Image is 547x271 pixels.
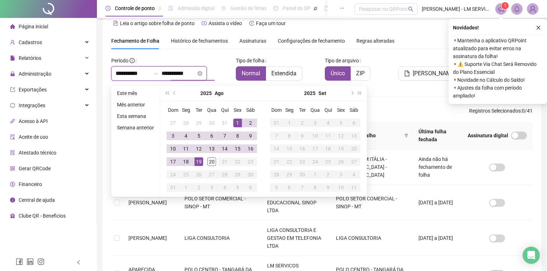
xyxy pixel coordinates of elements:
span: Exportações [19,87,47,92]
div: 2 [195,183,203,192]
div: 8 [233,132,242,140]
img: 79735 [527,4,538,14]
div: 1 [285,119,294,127]
div: 29 [195,119,203,127]
td: 2025-09-18 [322,142,335,155]
td: 2025-09-16 [296,142,309,155]
span: dollar [10,182,15,187]
th: Ter [192,104,205,117]
td: 2025-09-12 [335,129,347,142]
span: pushpin [158,6,162,11]
td: 2025-08-27 [205,168,218,181]
span: [PERSON_NAME] [128,200,167,205]
td: 2025-10-09 [322,181,335,194]
span: info-circle [10,198,15,203]
span: Faça um tour [256,20,286,26]
span: file-text [113,21,118,26]
td: 2025-07-27 [167,117,179,129]
span: [PERSON_NAME] - LM SERVICOS EDUCACIONAIS LTDA [422,5,491,13]
td: 2025-09-25 [322,155,335,168]
div: 5 [195,132,203,140]
div: 3 [169,132,177,140]
td: 2025-09-21 [270,155,283,168]
th: Última folha fechada [413,122,462,149]
span: Configurações de fechamento [278,38,345,43]
td: 2025-08-31 [167,181,179,194]
div: 23 [246,157,255,166]
div: 17 [311,144,319,153]
td: [DATE] a [DATE] [413,185,462,220]
td: 2025-09-20 [347,142,360,155]
div: 8 [311,183,319,192]
td: 2025-08-17 [167,155,179,168]
span: Atestado técnico [19,150,56,156]
td: 2025-09-17 [309,142,322,155]
span: [PERSON_NAME] [128,235,167,241]
span: left [76,260,81,265]
div: 26 [337,157,345,166]
div: 9 [298,132,307,140]
span: Acesso à API [19,118,48,124]
div: 10 [337,183,345,192]
th: Sáb [347,104,360,117]
span: ⚬ Novidade no Cálculo do Saldo! [453,76,543,84]
span: Admissão digital [178,5,215,11]
div: 18 [324,144,332,153]
span: Gestão de férias [230,5,267,11]
li: Este mês [114,89,157,98]
span: Assinaturas [239,38,266,43]
span: Tipo de arquivo [325,57,359,65]
td: 2025-08-07 [218,129,231,142]
span: Clube QR - Beneficios [19,213,66,219]
td: 2025-09-09 [296,129,309,142]
div: 3 [207,183,216,192]
td: 2025-09-30 [296,168,309,181]
div: 9 [246,132,255,140]
th: Ter [296,104,309,117]
span: Controle de ponto [115,5,155,11]
th: Seg [283,104,296,117]
li: Mês anterior [114,100,157,109]
td: 2025-09-05 [231,181,244,194]
div: 1 [233,119,242,127]
div: 7 [272,132,281,140]
td: 2025-10-07 [296,181,309,194]
div: 11 [350,183,358,192]
td: 2025-09-27 [347,155,360,168]
span: file-done [168,6,173,11]
div: 10 [169,144,177,153]
span: Assinatura digital [468,132,508,139]
th: Qui [218,104,231,117]
td: 2025-09-11 [322,129,335,142]
span: ⚬ ⚠️ Suporte Via Chat Será Removido do Plano Essencial [453,60,543,76]
div: 7 [220,132,229,140]
td: 2025-10-02 [322,168,335,181]
div: 27 [207,170,216,179]
span: swap-right [153,71,159,76]
div: 15 [233,144,242,153]
td: 2025-10-01 [309,168,322,181]
th: Sex [231,104,244,117]
div: 6 [285,183,294,192]
button: super-next-year [356,86,364,100]
th: Sex [335,104,347,117]
td: 2025-09-08 [283,129,296,142]
div: 10 [311,132,319,140]
td: 2025-08-12 [192,142,205,155]
span: solution [10,150,15,155]
td: 2025-07-31 [218,117,231,129]
sup: 1 [501,2,509,9]
td: 2025-08-19 [192,155,205,168]
div: 5 [337,119,345,127]
td: 2025-08-20 [205,155,218,168]
td: 2025-09-03 [205,181,218,194]
div: 9 [324,183,332,192]
td: 2025-09-15 [283,142,296,155]
td: LIGA CONSULTORIA [179,220,261,256]
td: 2025-08-14 [218,142,231,155]
th: Dom [270,104,283,117]
div: 5 [233,183,242,192]
span: Regras alteradas [356,38,394,43]
td: 2025-08-30 [244,168,257,181]
span: linkedin [27,258,34,265]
